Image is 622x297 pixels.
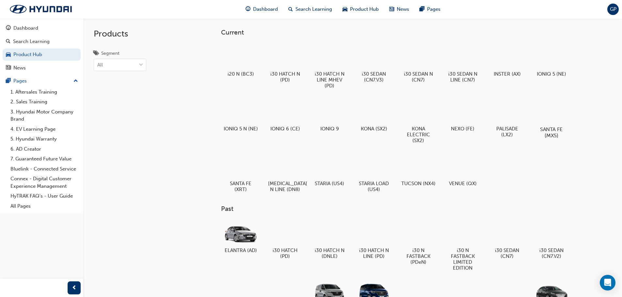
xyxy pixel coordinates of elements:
a: i30 HATCH N LINE MHEV (PD) [310,41,349,91]
button: Pages [3,75,81,87]
h5: [MEDICAL_DATA] N LINE (DN8) [268,181,302,192]
a: 3. Hyundai Motor Company Brand [8,107,81,124]
span: guage-icon [246,5,250,13]
span: up-icon [73,77,78,85]
a: 7. Guaranteed Future Value [8,154,81,164]
h5: IONIQ 6 (CE) [268,126,302,132]
a: Search Learning [3,36,81,48]
a: pages-iconPages [414,3,446,16]
h5: ELANTRA (AD) [224,247,258,253]
div: Search Learning [13,38,50,45]
button: GP [607,4,619,15]
div: Dashboard [13,24,38,32]
a: i30 SEDAN (CN7.V3) [354,41,393,85]
h5: IONIQ 5 (NE) [534,71,569,77]
a: car-iconProduct Hub [337,3,384,16]
span: car-icon [6,52,11,58]
h5: KONA (SX2) [357,126,391,132]
span: search-icon [6,39,10,45]
span: prev-icon [72,284,77,292]
span: car-icon [343,5,347,13]
button: DashboardSearch LearningProduct HubNews [3,21,81,75]
h5: KONA ELECTRIC (SX2) [401,126,436,143]
h5: IONIQ 9 [312,126,347,132]
div: Pages [13,77,27,85]
h5: INSTER (AX) [490,71,524,77]
div: Segment [101,50,120,57]
a: STARIA LOAD (US4) [354,151,393,195]
a: news-iconNews [384,3,414,16]
span: down-icon [139,61,143,69]
span: Search Learning [295,6,332,13]
h5: NEXO (FE) [446,126,480,132]
h5: VENUE (QX) [446,181,480,186]
a: IONIQ 5 (NE) [532,41,571,79]
h5: TUCSON (NX4) [401,181,436,186]
span: pages-icon [6,78,11,84]
h5: PALISADE (LX2) [490,126,524,138]
img: Trak [3,2,78,16]
div: News [13,64,26,72]
a: INSTER (AX) [487,41,527,79]
span: news-icon [6,65,11,71]
a: i20 N (BC3) [221,41,260,79]
a: i30 SEDAN (CN7) [487,218,527,262]
div: Open Intercom Messenger [600,275,615,290]
a: Product Hub [3,49,81,61]
a: 6. AD Creator [8,144,81,154]
h5: i20 N (BC3) [224,71,258,77]
a: TUCSON (NX4) [399,151,438,189]
span: News [397,6,409,13]
h2: Products [94,29,146,39]
h3: Current [221,29,592,36]
a: i30 HATCH N (DNLE) [310,218,349,262]
h5: i30 HATCH N (DNLE) [312,247,347,259]
a: VENUE (QX) [443,151,482,189]
a: [MEDICAL_DATA] N LINE (DN8) [265,151,305,195]
a: Dashboard [3,22,81,34]
a: 1. Aftersales Training [8,87,81,97]
a: i30 HATCH (PD) [265,218,305,262]
h5: i30 SEDAN N (CN7) [401,71,436,83]
a: guage-iconDashboard [240,3,283,16]
a: SANTA FE (MX5) [532,96,571,140]
h5: i30 HATCH N LINE (PD) [357,247,391,259]
h5: i30 N FASTBACK (PDeN) [401,247,436,265]
h5: i30 HATCH N (PD) [268,71,302,83]
span: tags-icon [94,51,99,57]
span: Pages [427,6,440,13]
h5: i30 SEDAN (CN7.V3) [357,71,391,83]
h5: STARIA (US4) [312,181,347,186]
h5: SANTA FE (XRT) [224,181,258,192]
h5: i30 HATCH (PD) [268,247,302,259]
a: i30 N FASTBACK LIMITED EDITION [443,218,482,274]
a: KONA ELECTRIC (SX2) [399,96,438,146]
h5: STARIA LOAD (US4) [357,181,391,192]
a: i30 SEDAN N LINE (CN7) [443,41,482,85]
a: IONIQ 9 [310,96,349,134]
a: ELANTRA (AD) [221,218,260,256]
div: All [97,61,103,69]
a: KONA (SX2) [354,96,393,134]
span: news-icon [389,5,394,13]
a: 4. EV Learning Page [8,124,81,134]
a: 2. Sales Training [8,97,81,107]
h5: IONIQ 5 N (NE) [224,126,258,132]
a: IONIQ 5 N (NE) [221,96,260,134]
h5: SANTA FE (MX5) [533,126,569,139]
a: i30 HATCH N (PD) [265,41,305,85]
span: guage-icon [6,25,11,31]
a: Connex - Digital Customer Experience Management [8,174,81,191]
a: i30 SEDAN N (CN7) [399,41,438,85]
a: HyTRAK FAQ's - User Guide [8,191,81,201]
span: GP [610,6,616,13]
a: All Pages [8,201,81,211]
a: Bluelink - Connected Service [8,164,81,174]
a: NEXO (FE) [443,96,482,134]
h5: i30 N FASTBACK LIMITED EDITION [446,247,480,271]
span: pages-icon [420,5,424,13]
a: i30 SEDAN (CN7.V2) [532,218,571,262]
h5: i30 SEDAN (CN7.V2) [534,247,569,259]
